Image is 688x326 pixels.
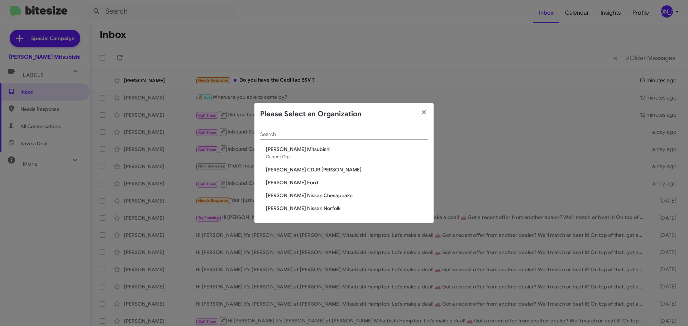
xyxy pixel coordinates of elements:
[266,179,428,186] span: [PERSON_NAME] Ford
[266,166,428,173] span: [PERSON_NAME] CDJR [PERSON_NAME]
[266,154,290,159] span: Current Org
[266,205,428,212] span: [PERSON_NAME] Nissan Norfolk
[260,108,362,120] h2: Please Select an Organization
[266,192,428,199] span: [PERSON_NAME] Nissan Chesapeake
[266,146,428,153] span: [PERSON_NAME] Mitsubishi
